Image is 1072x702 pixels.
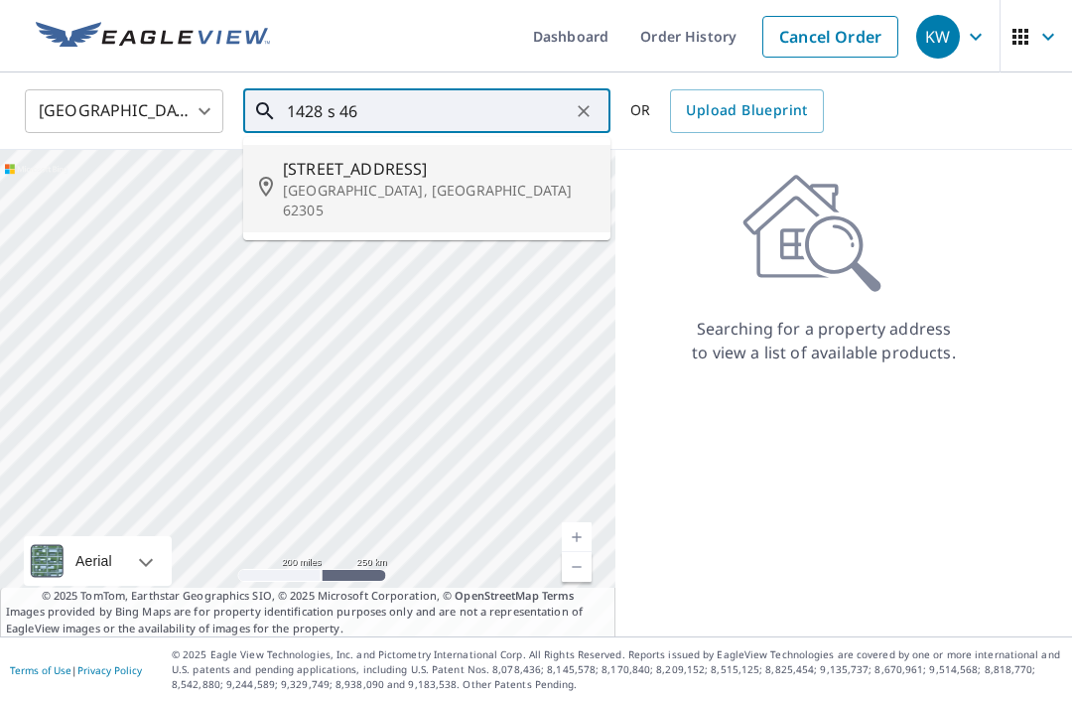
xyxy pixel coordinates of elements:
[630,89,824,133] div: OR
[283,181,595,220] p: [GEOGRAPHIC_DATA], [GEOGRAPHIC_DATA] 62305
[287,83,570,139] input: Search by address or latitude-longitude
[562,552,592,582] a: Current Level 5, Zoom Out
[42,588,575,605] span: © 2025 TomTom, Earthstar Geographics SIO, © 2025 Microsoft Corporation, ©
[670,89,823,133] a: Upload Blueprint
[570,97,598,125] button: Clear
[916,15,960,59] div: KW
[36,22,270,52] img: EV Logo
[10,664,142,676] p: |
[562,522,592,552] a: Current Level 5, Zoom In
[69,536,118,586] div: Aerial
[24,536,172,586] div: Aerial
[283,157,595,181] span: [STREET_ADDRESS]
[762,16,898,58] a: Cancel Order
[25,83,223,139] div: [GEOGRAPHIC_DATA]
[686,98,807,123] span: Upload Blueprint
[455,588,538,603] a: OpenStreetMap
[542,588,575,603] a: Terms
[77,663,142,677] a: Privacy Policy
[10,663,71,677] a: Terms of Use
[172,647,1062,692] p: © 2025 Eagle View Technologies, Inc. and Pictometry International Corp. All Rights Reserved. Repo...
[691,317,957,364] p: Searching for a property address to view a list of available products.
